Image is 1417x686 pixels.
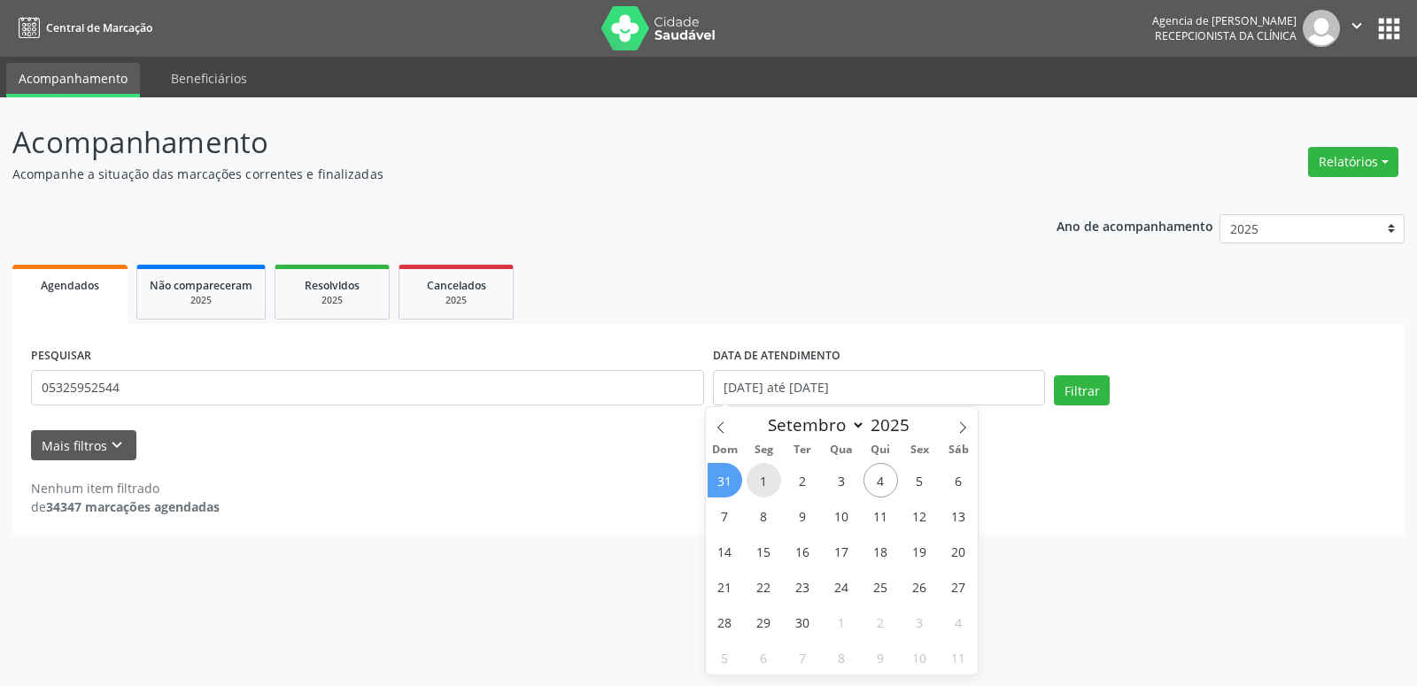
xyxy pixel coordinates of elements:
span: Outubro 4, 2025 [941,605,976,639]
span: Qua [822,444,861,456]
span: Setembro 4, 2025 [863,463,898,497]
button: apps [1374,13,1405,44]
div: Agencia de [PERSON_NAME] [1152,13,1297,28]
span: Qui [861,444,900,456]
span: Setembro 26, 2025 [902,569,937,604]
span: Outubro 7, 2025 [786,640,820,674]
span: Seg [744,444,783,456]
span: Outubro 8, 2025 [825,640,859,674]
span: Setembro 15, 2025 [747,534,781,568]
button: Mais filtroskeyboard_arrow_down [31,430,136,461]
div: de [31,497,220,516]
span: Outubro 11, 2025 [941,640,976,674]
div: Nenhum item filtrado [31,479,220,497]
span: Setembro 1, 2025 [747,463,781,497]
strong: 34347 marcações agendadas [46,498,220,515]
div: 2025 [412,294,500,307]
span: Outubro 5, 2025 [708,640,742,674]
span: Setembro 23, 2025 [786,569,820,604]
span: Resolvidos [305,278,360,293]
span: Setembro 25, 2025 [863,569,898,604]
span: Setembro 16, 2025 [786,534,820,568]
span: Setembro 5, 2025 [902,463,937,497]
span: Setembro 28, 2025 [708,605,742,639]
span: Setembro 29, 2025 [747,605,781,639]
span: Setembro 6, 2025 [941,463,976,497]
span: Setembro 11, 2025 [863,498,898,533]
span: Agosto 31, 2025 [708,463,742,497]
span: Sáb [939,444,978,456]
span: Setembro 22, 2025 [747,569,781,604]
span: Não compareceram [150,278,252,293]
a: Acompanhamento [6,63,140,97]
span: Outubro 2, 2025 [863,605,898,639]
span: Central de Marcação [46,20,152,35]
span: Dom [706,444,745,456]
span: Setembro 18, 2025 [863,534,898,568]
span: Setembro 7, 2025 [708,498,742,533]
span: Setembro 2, 2025 [786,463,820,497]
span: Setembro 30, 2025 [786,605,820,639]
span: Ter [783,444,822,456]
span: Setembro 27, 2025 [941,569,976,604]
span: Setembro 9, 2025 [786,498,820,533]
button: Relatórios [1308,147,1398,177]
div: 2025 [150,294,252,307]
div: 2025 [288,294,376,307]
span: Setembro 19, 2025 [902,534,937,568]
span: Setembro 21, 2025 [708,569,742,604]
span: Outubro 3, 2025 [902,605,937,639]
span: Setembro 10, 2025 [825,498,859,533]
span: Outubro 9, 2025 [863,640,898,674]
input: Nome, código do beneficiário ou CPF [31,370,704,405]
span: Setembro 20, 2025 [941,534,976,568]
label: PESQUISAR [31,343,91,370]
p: Acompanhe a situação das marcações correntes e finalizadas [12,165,987,183]
i:  [1347,16,1367,35]
img: img [1303,10,1340,47]
i: keyboard_arrow_down [107,435,127,455]
span: Agendados [41,278,99,293]
p: Acompanhamento [12,120,987,165]
span: Setembro 12, 2025 [902,498,937,533]
span: Setembro 3, 2025 [825,463,859,497]
span: Setembro 14, 2025 [708,534,742,568]
select: Month [760,412,866,437]
span: Outubro 1, 2025 [825,605,859,639]
a: Central de Marcação [12,13,152,42]
span: Setembro 8, 2025 [747,498,781,533]
span: Setembro 17, 2025 [825,534,859,568]
p: Ano de acompanhamento [1057,214,1213,236]
a: Beneficiários [159,63,259,94]
input: Selecione um intervalo [713,370,1045,405]
button:  [1340,10,1374,47]
button: Filtrar [1054,375,1110,405]
label: DATA DE ATENDIMENTO [713,343,840,370]
span: Cancelados [427,278,486,293]
span: Outubro 6, 2025 [747,640,781,674]
span: Sex [900,444,939,456]
span: Setembro 13, 2025 [941,498,976,533]
span: Setembro 24, 2025 [825,569,859,604]
span: Outubro 10, 2025 [902,640,937,674]
input: Year [865,413,924,436]
span: Recepcionista da clínica [1155,28,1297,43]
